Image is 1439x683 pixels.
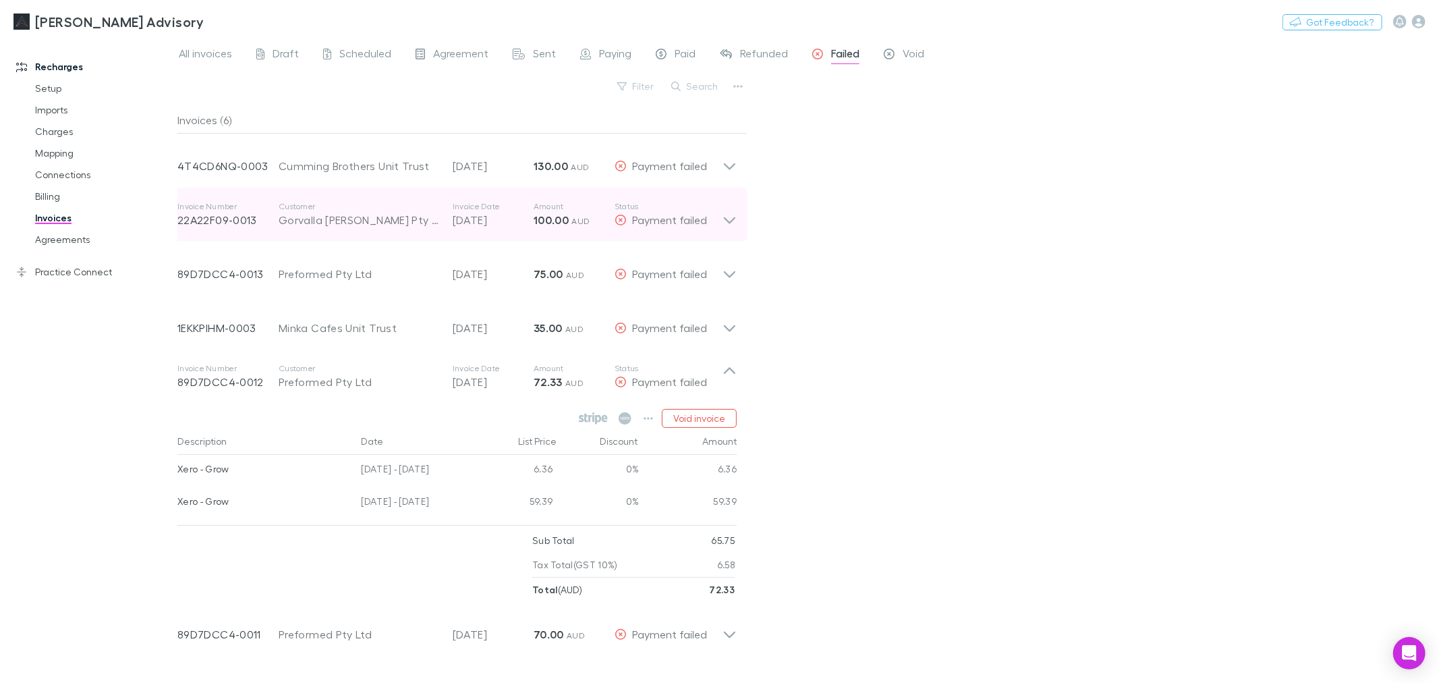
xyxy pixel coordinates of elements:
strong: 75.00 [534,267,563,281]
span: Payment failed [632,375,707,388]
strong: 130.00 [534,159,568,173]
p: Tax Total (GST 10%) [532,553,618,577]
div: Open Intercom Messenger [1393,637,1426,670]
p: Amount [534,201,615,212]
button: Filter [611,78,662,94]
a: Mapping [22,142,186,164]
p: [DATE] [453,212,534,228]
a: Imports [22,99,186,121]
p: [DATE] [453,374,534,390]
p: [DATE] [453,320,534,336]
div: 89D7DCC4-0013Preformed Pty Ltd[DATE]75.00 AUDPayment failed [167,242,747,296]
p: Invoice Date [453,363,534,374]
p: ( AUD ) [532,578,582,602]
div: Preformed Pty Ltd [279,626,439,643]
strong: 72.33 [709,584,735,595]
div: Gorvalla [PERSON_NAME] Pty Ltd [279,212,439,228]
p: 6.58 [717,553,735,577]
p: Customer [279,201,439,212]
span: All invoices [179,47,232,64]
span: Paying [599,47,631,64]
a: Practice Connect [3,261,186,283]
a: Billing [22,186,186,207]
p: Invoice Date [453,201,534,212]
p: Invoice Number [177,201,279,212]
span: AUD [567,630,585,640]
div: 6.36 [478,455,559,487]
div: Invoice Number22A22F09-0013CustomerGorvalla [PERSON_NAME] Pty LtdInvoice Date[DATE]Amount100.00 A... [167,188,747,242]
h3: [PERSON_NAME] Advisory [35,13,204,30]
p: 89D7DCC4-0013 [177,266,279,282]
p: Amount [534,363,615,374]
div: 89D7DCC4-0011Preformed Pty Ltd[DATE]70.00 AUDPayment failed [167,602,747,656]
div: 0% [559,487,640,520]
span: Draft [273,47,299,64]
span: Refunded [740,47,788,64]
span: Agreement [433,47,488,64]
span: AUD [566,270,584,280]
p: Status [615,201,723,212]
div: 6.36 [640,455,737,487]
p: 65.75 [711,528,735,553]
span: AUD [572,216,590,226]
p: 89D7DCC4-0012 [177,374,279,390]
strong: 72.33 [534,375,563,389]
span: Scheduled [339,47,391,64]
div: Preformed Pty Ltd [279,374,439,390]
p: Invoice Number [177,363,279,374]
span: Sent [533,47,556,64]
p: Customer [279,363,439,374]
span: Payment failed [632,213,707,226]
a: Recharges [3,56,186,78]
p: [DATE] [453,626,534,643]
p: 1EKKPIHM-0003 [177,320,279,336]
a: Agreements [22,229,186,250]
div: Preformed Pty Ltd [279,266,439,282]
p: [DATE] [453,158,534,174]
div: 59.39 [478,487,559,520]
a: Connections [22,164,186,186]
div: 4T4CD6NQ-0003Cumming Brothers Unit Trust[DATE]130.00 AUDPayment failed [167,134,747,188]
div: [DATE] - [DATE] [356,487,478,520]
p: 89D7DCC4-0011 [177,626,279,643]
a: Setup [22,78,186,99]
span: Failed [831,47,859,64]
a: Invoices [22,207,186,229]
a: [PERSON_NAME] Advisory [5,5,212,38]
span: Payment failed [632,321,707,334]
span: AUD [565,378,584,388]
strong: Total [532,584,558,595]
p: Status [615,363,723,374]
a: Charges [22,121,186,142]
button: Got Feedback? [1282,14,1382,30]
strong: 35.00 [534,321,563,335]
p: Sub Total [532,528,575,553]
div: Invoice Number89D7DCC4-0012CustomerPreformed Pty LtdInvoice Date[DATE]Amount72.33 AUDStatusPaymen... [167,350,747,404]
div: Minka Cafes Unit Trust [279,320,439,336]
strong: 100.00 [534,213,569,227]
div: 59.39 [640,487,737,520]
img: Liston Newton Advisory's Logo [13,13,30,30]
button: Void invoice [662,409,737,428]
div: 0% [559,455,640,487]
p: 4T4CD6NQ-0003 [177,158,279,174]
button: Search [665,78,726,94]
span: Payment failed [632,159,707,172]
div: Xero - Grow [177,487,351,516]
span: Void [903,47,924,64]
div: 1EKKPIHM-0003Minka Cafes Unit Trust[DATE]35.00 AUDPayment failed [167,296,747,350]
span: AUD [565,324,584,334]
p: 22A22F09-0013 [177,212,279,228]
strong: 70.00 [534,628,564,641]
span: AUD [571,162,590,172]
p: [DATE] [453,266,534,282]
span: Payment failed [632,628,707,640]
div: Cumming Brothers Unit Trust [279,158,439,174]
div: [DATE] - [DATE] [356,455,478,487]
span: Payment failed [632,267,707,280]
span: Paid [675,47,696,64]
div: Xero - Grow [177,455,351,483]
